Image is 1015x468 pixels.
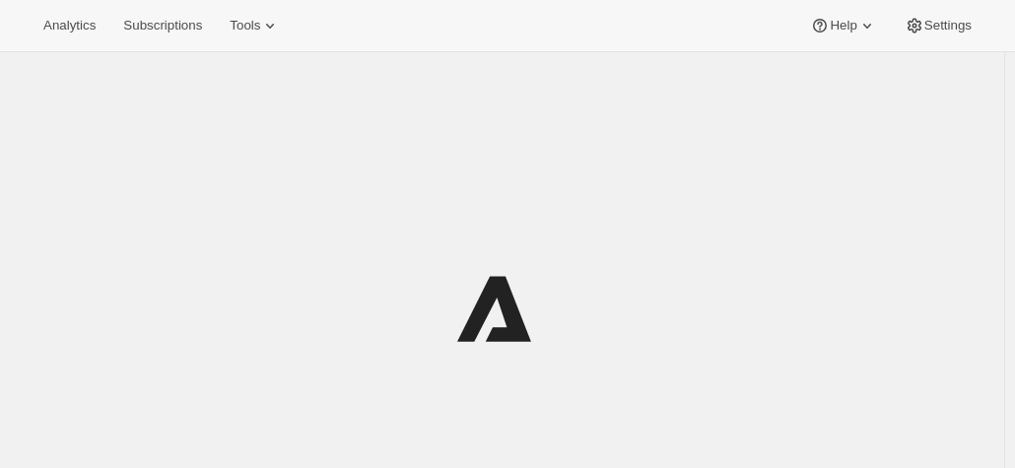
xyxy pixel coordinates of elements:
button: Settings [893,12,983,39]
span: Analytics [43,18,96,33]
span: Help [830,18,856,33]
button: Help [798,12,888,39]
button: Subscriptions [111,12,214,39]
button: Analytics [32,12,107,39]
span: Settings [924,18,972,33]
span: Subscriptions [123,18,202,33]
button: Tools [218,12,292,39]
span: Tools [230,18,260,33]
